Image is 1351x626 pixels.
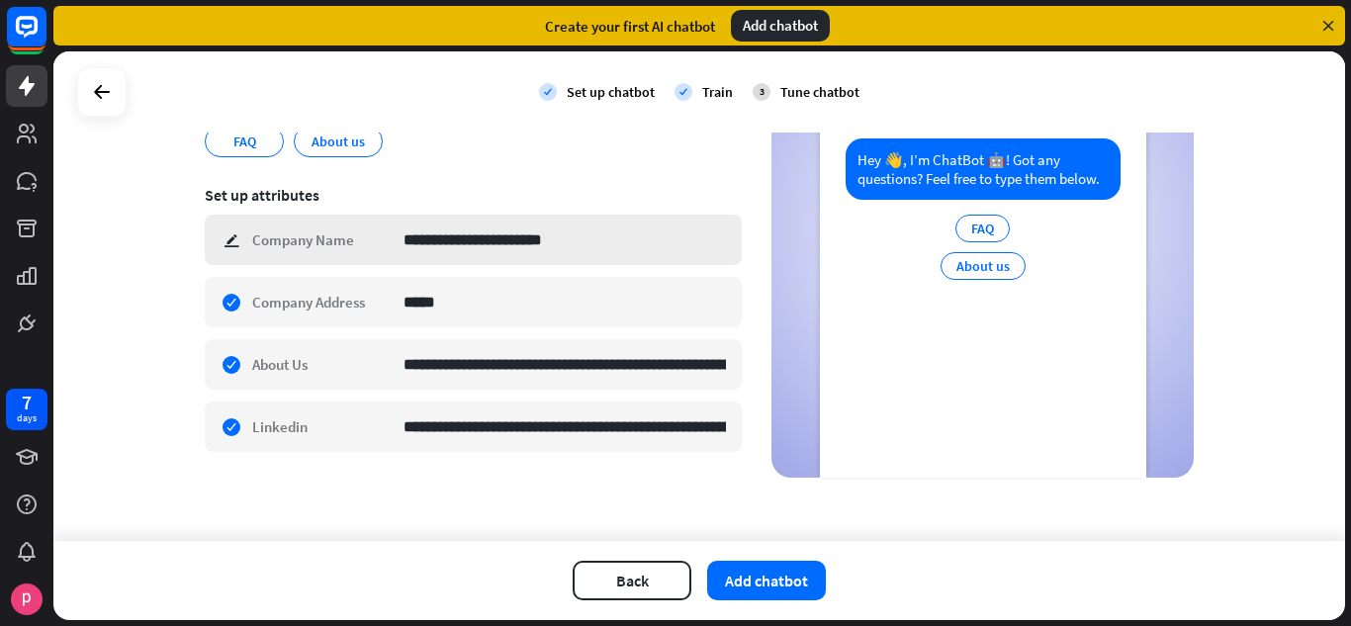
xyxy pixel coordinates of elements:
span: About us [310,131,367,152]
div: Create your first AI chatbot [545,17,715,36]
button: Open LiveChat chat widget [16,8,75,67]
div: FAQ [955,215,1010,242]
div: 3 [753,83,770,101]
div: Add chatbot [731,10,830,42]
a: 7 days [6,389,47,430]
button: Back [573,561,691,600]
div: Set up attributes [205,185,742,205]
button: Add chatbot [707,561,826,600]
i: check [539,83,557,101]
div: Hey 👋, I’m ChatBot 🤖! Got any questions? Feel free to type them below. [846,138,1121,200]
div: 7 [22,394,32,411]
div: About us [941,252,1026,280]
div: Train [702,83,733,101]
i: check [675,83,692,101]
div: days [17,411,37,425]
span: FAQ [231,131,258,152]
div: Tune chatbot [780,83,859,101]
div: Set up chatbot [567,83,655,101]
